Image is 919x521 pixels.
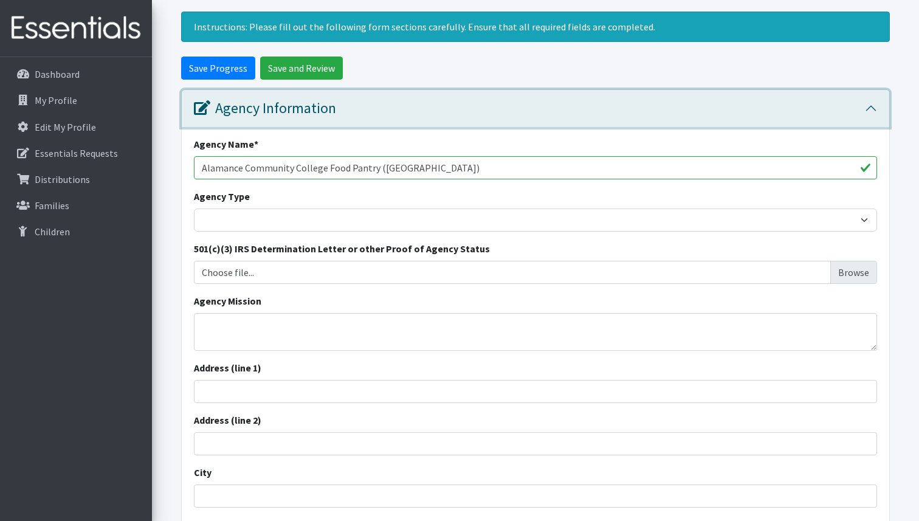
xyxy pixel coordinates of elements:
[5,88,147,112] a: My Profile
[181,57,255,80] input: Save Progress
[5,219,147,244] a: Children
[35,121,96,133] p: Edit My Profile
[181,12,890,42] div: Instructions: Please fill out the following form sections carefully. Ensure that all required fie...
[194,413,261,427] label: Address (line 2)
[35,94,77,106] p: My Profile
[194,137,258,151] label: Agency Name
[194,189,250,204] label: Agency Type
[194,261,877,284] label: Choose file...
[194,294,261,308] label: Agency Mission
[260,57,343,80] input: Save and Review
[35,147,118,159] p: Essentials Requests
[5,115,147,139] a: Edit My Profile
[194,361,261,375] label: Address (line 1)
[194,241,490,256] label: 501(c)(3) IRS Determination Letter or other Proof of Agency Status
[5,167,147,191] a: Distributions
[182,90,889,127] button: Agency Information
[5,8,147,49] img: HumanEssentials
[5,62,147,86] a: Dashboard
[194,465,212,480] label: City
[35,173,90,185] p: Distributions
[194,100,336,117] div: Agency Information
[5,141,147,165] a: Essentials Requests
[5,193,147,218] a: Families
[35,226,70,238] p: Children
[254,138,258,150] abbr: required
[35,199,69,212] p: Families
[35,68,80,80] p: Dashboard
